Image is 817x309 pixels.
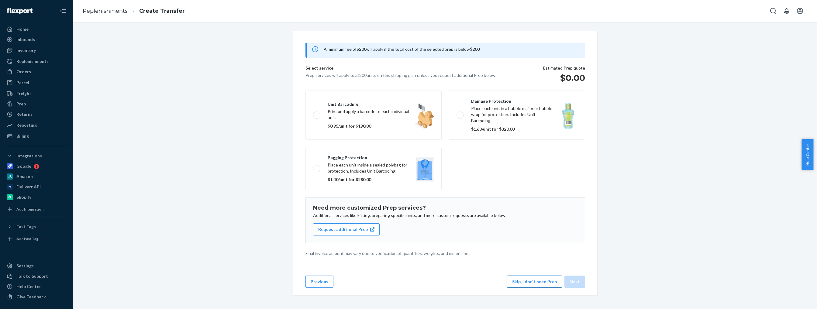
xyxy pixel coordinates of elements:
button: Give Feedback [4,292,69,302]
p: Select service [305,65,496,72]
a: Deliverr API [4,182,69,192]
a: Freight [4,89,69,98]
button: Request additional Prep [313,223,380,235]
a: Settings [4,261,69,271]
a: Prep [4,99,69,109]
a: Google [4,161,69,171]
a: Replenishments [83,8,128,14]
a: Parcel [4,78,69,88]
p: Prep services will apply to all 200 units on this shipping plan unless you request additional Pre... [305,72,496,78]
div: Amazon [16,173,33,180]
button: Fast Tags [4,222,69,232]
div: Home [16,26,29,32]
a: Billing [4,131,69,141]
div: Shopify [16,194,31,200]
a: Talk to Support [4,271,69,281]
div: Parcel [16,80,29,86]
a: Replenishments [4,57,69,66]
button: Next [564,276,585,288]
div: Google [16,163,31,169]
div: Prep [16,101,26,107]
div: Settings [16,263,34,269]
img: Flexport logo [7,8,33,14]
div: Add Integration [16,207,43,212]
a: Help Center [4,282,69,291]
a: Returns [4,109,69,119]
a: Reporting [4,120,69,130]
button: Previous [305,276,333,288]
span: A minimum fee of will apply if the total cost of the selected prep is below [324,46,480,52]
b: $200 [357,46,366,52]
button: Close Navigation [57,5,69,17]
a: Shopify [4,192,69,202]
div: Orders [16,69,31,75]
p: Additional services like kitting, preparing specific units, and more custom requests are availabl... [313,212,577,218]
button: Integrations [4,151,69,161]
div: Returns [16,111,33,117]
a: Inventory [4,46,69,55]
a: Amazon [4,172,69,181]
button: Open Search Box [767,5,779,17]
a: Create Transfer [139,8,185,14]
div: Replenishments [16,58,49,64]
h1: Need more customized Prep services? [313,205,577,211]
div: Freight [16,91,31,97]
div: Reporting [16,122,37,128]
a: Inbounds [4,35,69,44]
button: Open account menu [794,5,806,17]
div: Integrations [16,153,42,159]
a: Orders [4,67,69,77]
button: Help Center [801,139,813,170]
div: Help Center [16,283,41,290]
div: Inventory [16,47,36,53]
div: Add Fast Tag [16,236,38,241]
button: Open notifications [781,5,793,17]
button: Skip, I don't need Prep [507,276,562,288]
a: Home [4,24,69,34]
a: Add Integration [4,204,69,214]
div: Billing [16,133,29,139]
div: Give Feedback [16,294,46,300]
div: Deliverr API [16,184,41,190]
ol: breadcrumbs [78,2,190,20]
div: Inbounds [16,36,35,43]
b: $200 [470,46,480,52]
div: Fast Tags [16,224,36,230]
p: Estimated Prep quote [543,65,585,71]
p: Final invoice amount may vary due to verification of quantities, weights, and dimensions. [305,250,585,256]
h1: $0.00 [543,72,585,83]
div: Talk to Support [16,273,48,279]
a: Add Fast Tag [4,234,69,244]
